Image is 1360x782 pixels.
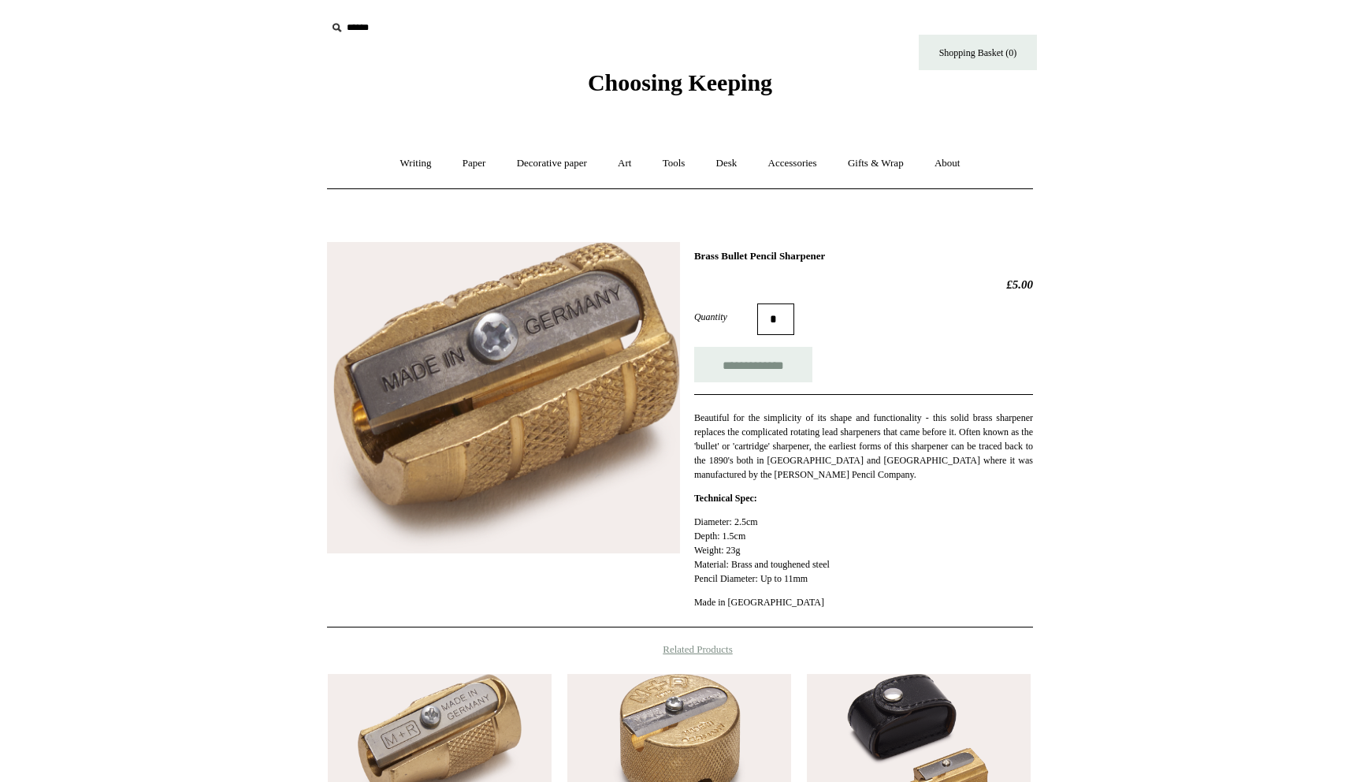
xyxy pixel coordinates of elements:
a: Writing [386,143,446,184]
p: Diameter: 2.5cm Depth: 1.5cm Weight: 23g Material: Brass and toughened steel Pencil Diameter: Up ... [694,515,1033,586]
h2: £5.00 [694,277,1033,292]
h4: Related Products [286,643,1074,656]
h1: Brass Bullet Pencil Sharpener [694,250,1033,263]
p: Beautiful for the simplicity of its shape and functionality - this solid brass sharpener replaces... [694,411,1033,482]
a: Desk [702,143,752,184]
a: Decorative paper [503,143,601,184]
p: Made in [GEOGRAPHIC_DATA] [694,595,1033,609]
a: Art [604,143,645,184]
a: Gifts & Wrap [834,143,918,184]
a: About [920,143,975,184]
img: Brass Bullet Pencil Sharpener [327,242,680,553]
a: Tools [648,143,700,184]
a: Shopping Basket (0) [919,35,1037,70]
a: Choosing Keeping [588,82,772,93]
a: Accessories [754,143,831,184]
strong: Technical Spec: [694,493,757,504]
a: Paper [448,143,500,184]
label: Quantity [694,310,757,324]
span: Choosing Keeping [588,69,772,95]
